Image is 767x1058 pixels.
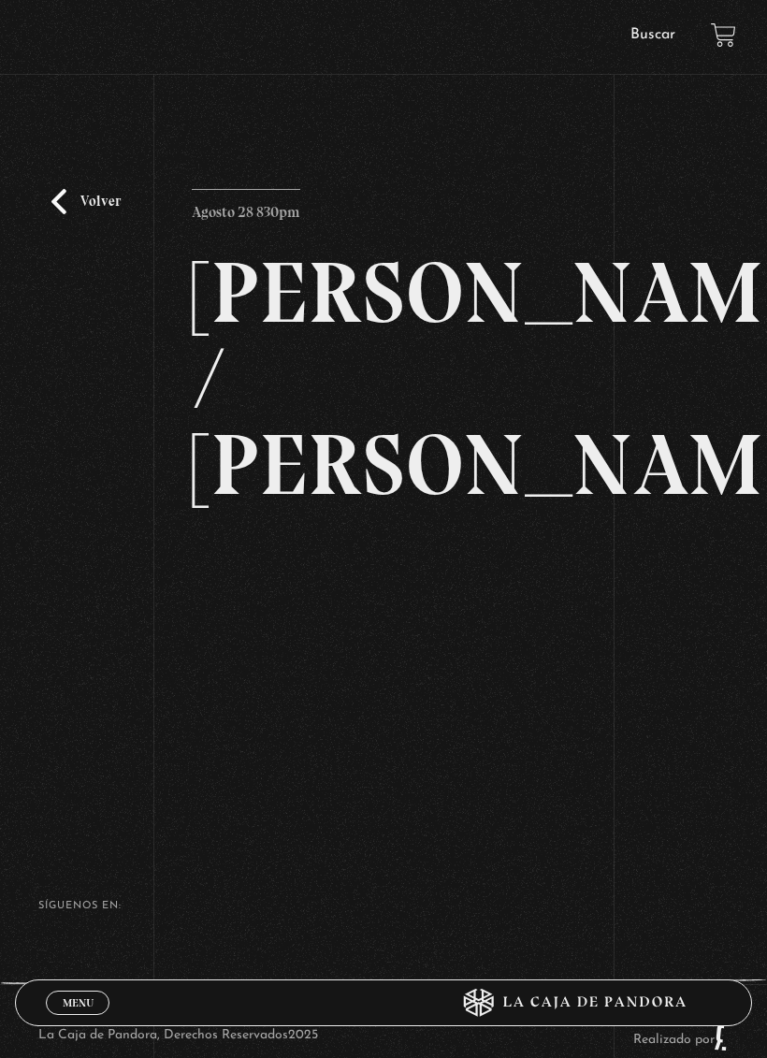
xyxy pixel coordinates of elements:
[192,189,300,226] p: Agosto 28 830pm
[630,27,675,42] a: Buscar
[38,1023,318,1051] p: La Caja de Pandora, Derechos Reservados 2025
[192,536,574,751] iframe: Dailymotion video player – PROGRAMA EDITADO 29-8 TRUMP-MAD-
[56,1013,100,1026] span: Cerrar
[192,250,574,508] h2: [PERSON_NAME] / [PERSON_NAME]
[38,901,729,911] h4: SÍguenos en:
[51,189,121,214] a: Volver
[633,1033,729,1047] a: Realizado por
[711,22,736,48] a: View your shopping cart
[63,997,94,1008] span: Menu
